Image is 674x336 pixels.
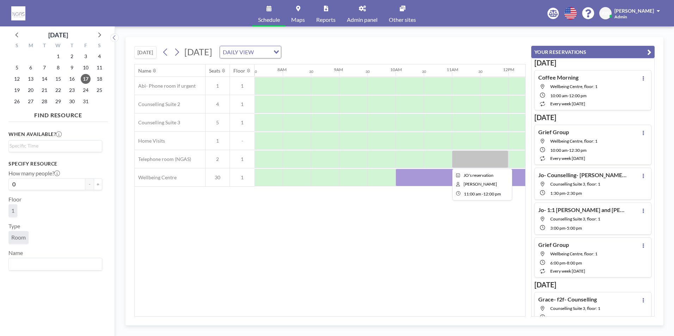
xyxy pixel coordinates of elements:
[568,148,569,153] span: -
[94,51,104,61] span: Saturday, October 4, 2025
[569,93,587,98] span: 12:00 PM
[464,181,497,187] span: JO WHITE
[422,69,426,74] div: 30
[209,68,220,74] div: Seats
[230,156,255,162] span: 1
[81,85,91,95] span: Friday, October 24, 2025
[550,148,568,153] span: 10:00 AM
[67,51,77,61] span: Thursday, October 2, 2025
[135,138,165,144] span: Home Visits
[135,101,180,107] span: Counselling Suite 2
[291,17,305,23] span: Maps
[366,69,370,74] div: 30
[538,129,569,136] h4: Grief Group
[538,206,626,213] h4: Jo- 1:1 [PERSON_NAME] and [PERSON_NAME] f2f
[11,234,26,241] span: Room
[94,63,104,73] span: Saturday, October 11, 2025
[334,67,343,72] div: 9AM
[81,51,91,61] span: Friday, October 3, 2025
[614,8,654,14] span: [PERSON_NAME]
[10,142,98,150] input: Search for option
[9,141,102,151] div: Search for option
[206,138,229,144] span: 1
[24,42,38,51] div: M
[206,156,229,162] span: 2
[550,216,600,222] span: Counselling Suite 3, floor: 1
[258,17,280,23] span: Schedule
[567,191,582,196] span: 2:30 PM
[206,119,229,126] span: 5
[8,170,60,177] label: How many people?
[538,74,578,81] h4: Coffee Morning
[9,258,102,270] div: Search for option
[206,174,229,181] span: 30
[566,315,584,320] span: 10:30 AM
[85,178,94,190] button: -
[79,42,92,51] div: F
[534,280,651,289] h3: [DATE]
[135,156,191,162] span: Telephone room (NGAS)
[94,178,102,190] button: +
[568,93,569,98] span: -
[565,225,567,231] span: -
[550,101,585,106] span: every week [DATE]
[8,109,108,119] h4: FIND RESOURCE
[464,191,481,197] span: 11:00 AM
[230,138,255,144] span: -
[39,63,49,73] span: Tuesday, October 7, 2025
[138,68,151,74] div: Name
[550,225,565,231] span: 3:00 PM
[567,260,582,266] span: 8:00 PM
[39,97,49,106] span: Tuesday, October 28, 2025
[81,97,91,106] span: Friday, October 31, 2025
[230,119,255,126] span: 1
[206,101,229,107] span: 4
[550,191,565,196] span: 1:30 PM
[390,67,402,72] div: 10AM
[12,97,22,106] span: Sunday, October 26, 2025
[220,46,281,58] div: Search for option
[135,174,177,181] span: Wellbeing Centre
[81,74,91,84] span: Friday, October 17, 2025
[38,42,51,51] div: T
[8,249,23,256] label: Name
[8,196,22,203] label: Floor
[26,63,36,73] span: Monday, October 6, 2025
[39,74,49,84] span: Tuesday, October 14, 2025
[8,223,20,230] label: Type
[11,207,14,214] span: 1
[12,63,22,73] span: Sunday, October 5, 2025
[12,74,22,84] span: Sunday, October 12, 2025
[550,181,600,187] span: Counselling Suite 3, floor: 1
[550,306,600,311] span: Counselling Suite 3, floor: 1
[10,42,24,51] div: S
[601,10,610,17] span: AW
[347,17,378,23] span: Admin panel
[482,191,483,197] span: -
[550,156,585,161] span: every week [DATE]
[92,42,106,51] div: S
[67,85,77,95] span: Thursday, October 23, 2025
[538,241,569,248] h4: Grief Group
[135,83,196,89] span: Abi- Phone room if urgent
[534,113,651,122] h3: [DATE]
[447,67,458,72] div: 11AM
[67,63,77,73] span: Thursday, October 9, 2025
[221,48,255,57] span: DAILY VIEW
[230,83,255,89] span: 1
[550,93,568,98] span: 10:00 AM
[309,69,313,74] div: 30
[531,46,655,58] button: YOUR RESERVATIONS
[8,161,102,167] h3: Specify resource
[10,260,98,269] input: Search for option
[51,42,65,51] div: W
[565,260,567,266] span: -
[39,85,49,95] span: Tuesday, October 21, 2025
[94,74,104,84] span: Saturday, October 18, 2025
[550,268,585,274] span: every week [DATE]
[26,74,36,84] span: Monday, October 13, 2025
[550,315,565,320] span: 9:30 AM
[567,225,582,231] span: 5:00 PM
[565,315,566,320] span: -
[478,69,483,74] div: 30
